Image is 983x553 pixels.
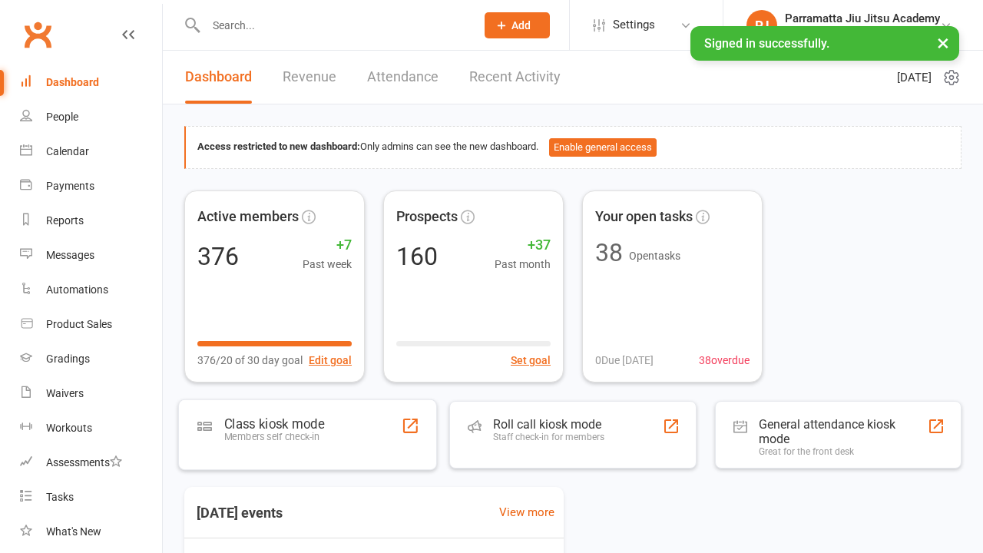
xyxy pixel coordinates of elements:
[201,15,465,36] input: Search...
[46,318,112,330] div: Product Sales
[20,376,162,411] a: Waivers
[759,417,928,446] div: General attendance kiosk mode
[46,353,90,365] div: Gradings
[396,244,438,269] div: 160
[511,19,531,31] span: Add
[303,256,352,273] span: Past week
[46,456,122,469] div: Assessments
[495,256,551,273] span: Past month
[18,15,57,54] a: Clubworx
[46,180,94,192] div: Payments
[20,273,162,307] a: Automations
[20,480,162,515] a: Tasks
[785,12,940,25] div: Parramatta Jiu Jitsu Academy
[46,214,84,227] div: Reports
[549,138,657,157] button: Enable general access
[396,206,458,228] span: Prospects
[46,387,84,399] div: Waivers
[897,68,932,87] span: [DATE]
[197,141,360,152] strong: Access restricted to new dashboard:
[595,240,623,265] div: 38
[20,134,162,169] a: Calendar
[613,8,655,42] span: Settings
[46,76,99,88] div: Dashboard
[511,352,551,369] button: Set goal
[197,244,239,269] div: 376
[46,283,108,296] div: Automations
[629,250,680,262] span: Open tasks
[485,12,550,38] button: Add
[20,65,162,100] a: Dashboard
[197,138,949,157] div: Only admins can see the new dashboard.
[704,36,829,51] span: Signed in successfully.
[184,499,295,527] h3: [DATE] events
[785,25,940,39] div: Parramatta Jiu Jitsu Academy
[197,206,299,228] span: Active members
[46,525,101,538] div: What's New
[309,352,352,369] button: Edit goal
[20,411,162,445] a: Workouts
[46,111,78,123] div: People
[20,342,162,376] a: Gradings
[20,204,162,238] a: Reports
[20,445,162,480] a: Assessments
[493,432,604,442] div: Staff check-in for members
[197,352,303,369] span: 376/20 of 30 day goal
[224,431,324,442] div: Members self check-in
[46,491,74,503] div: Tasks
[469,51,561,104] a: Recent Activity
[746,10,777,41] div: PJ
[46,422,92,434] div: Workouts
[20,100,162,134] a: People
[303,234,352,257] span: +7
[759,446,928,457] div: Great for the front desk
[224,416,324,431] div: Class kiosk mode
[46,145,89,157] div: Calendar
[929,26,957,59] button: ×
[699,352,750,369] span: 38 overdue
[367,51,439,104] a: Attendance
[283,51,336,104] a: Revenue
[595,352,654,369] span: 0 Due [DATE]
[499,503,554,522] a: View more
[20,515,162,549] a: What's New
[595,206,693,228] span: Your open tasks
[495,234,551,257] span: +37
[46,249,94,261] div: Messages
[20,238,162,273] a: Messages
[185,51,252,104] a: Dashboard
[20,169,162,204] a: Payments
[493,417,604,432] div: Roll call kiosk mode
[20,307,162,342] a: Product Sales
